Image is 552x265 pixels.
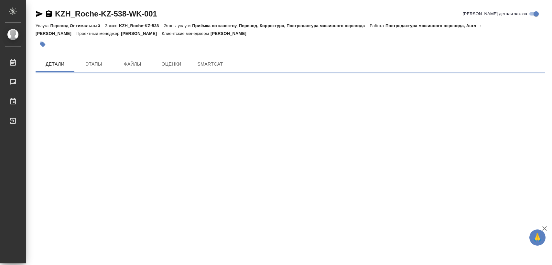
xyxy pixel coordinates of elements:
[55,9,157,18] a: KZH_Roche-KZ-538-WK-001
[532,231,543,244] span: 🙏
[195,60,226,68] span: SmartCat
[78,60,109,68] span: Этапы
[162,31,211,36] p: Клиентские менеджеры
[36,10,43,18] button: Скопировать ссылку для ЯМессенджера
[192,23,370,28] p: Приёмка по качеству, Перевод, Корректура, Постредактура машинного перевода
[119,23,164,28] p: KZH_Roche-KZ-538
[529,229,546,246] button: 🙏
[117,60,148,68] span: Файлы
[39,60,70,68] span: Детали
[164,23,192,28] p: Этапы услуги
[121,31,162,36] p: [PERSON_NAME]
[45,10,53,18] button: Скопировать ссылку
[50,23,105,28] p: Перевод Оптимальный
[463,11,527,17] span: [PERSON_NAME] детали заказа
[76,31,121,36] p: Проектный менеджер
[36,23,50,28] p: Услуга
[36,37,50,51] button: Добавить тэг
[156,60,187,68] span: Оценки
[370,23,385,28] p: Работа
[211,31,251,36] p: [PERSON_NAME]
[105,23,119,28] p: Заказ:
